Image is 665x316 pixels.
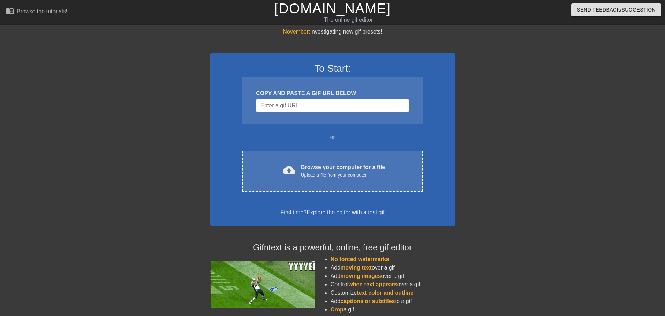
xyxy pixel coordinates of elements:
div: Investigating new gif presets! [210,28,455,36]
li: Customize [331,289,455,297]
span: cloud_upload [283,164,295,177]
span: moving text [340,265,372,271]
div: The online gif editor [225,16,472,24]
div: COPY AND PASTE A GIF URL BELOW [256,89,409,98]
span: November: [283,29,310,35]
span: moving images [340,273,381,279]
span: Crop [331,307,343,313]
span: No forced watermarks [331,256,389,262]
input: Username [256,99,409,112]
li: Add over a gif [331,264,455,272]
div: or [229,133,437,142]
div: First time? [220,208,446,217]
a: [DOMAIN_NAME] [274,1,391,16]
div: Browse your computer for a file [301,163,385,179]
span: captions or subtitles [340,298,395,304]
button: Send Feedback/Suggestion [571,3,661,16]
div: Upload a file from your computer [301,172,385,179]
li: a gif [331,306,455,314]
a: Browse the tutorials! [6,7,67,17]
li: Control over a gif [331,280,455,289]
span: when text appears [348,281,397,287]
h3: To Start: [220,63,446,74]
a: Explore the editor with a test gif [306,209,384,215]
li: Add to a gif [331,297,455,306]
img: football_small.gif [210,261,315,308]
span: menu_book [6,7,14,15]
span: Send Feedback/Suggestion [577,6,656,14]
div: Browse the tutorials! [17,8,67,14]
li: Add over a gif [331,272,455,280]
span: text color and outline [357,290,413,296]
h4: Gifntext is a powerful, online, free gif editor [210,243,455,253]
